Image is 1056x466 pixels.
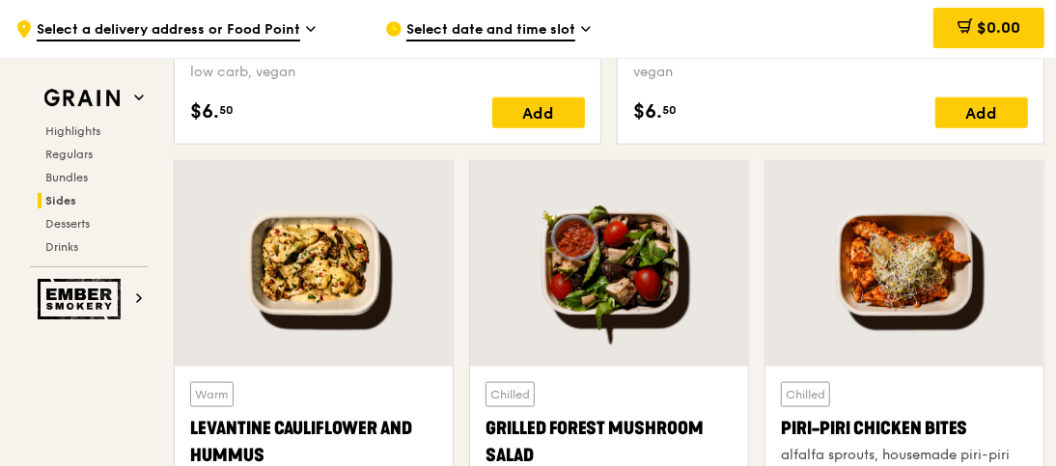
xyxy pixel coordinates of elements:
span: $6. [633,97,662,126]
span: 50 [662,102,677,118]
span: Select date and time slot [406,20,575,41]
img: Ember Smokery web logo [38,279,126,319]
div: Add [492,97,585,128]
span: $0.00 [977,18,1020,37]
div: vegan [633,63,1028,82]
div: Chilled [486,382,535,407]
div: Add [935,97,1028,128]
div: low carb, vegan [190,63,585,82]
span: 50 [219,102,234,118]
span: Bundles [45,171,88,184]
div: Warm [190,382,234,407]
span: $6. [190,97,219,126]
div: Piri-piri Chicken Bites [781,415,1028,442]
span: Highlights [45,124,100,138]
span: Desserts [45,217,90,231]
span: Regulars [45,148,93,161]
div: Chilled [781,382,830,407]
span: Sides [45,194,76,207]
img: Grain web logo [38,81,126,116]
span: Drinks [45,240,78,254]
span: Select a delivery address or Food Point [37,20,300,41]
